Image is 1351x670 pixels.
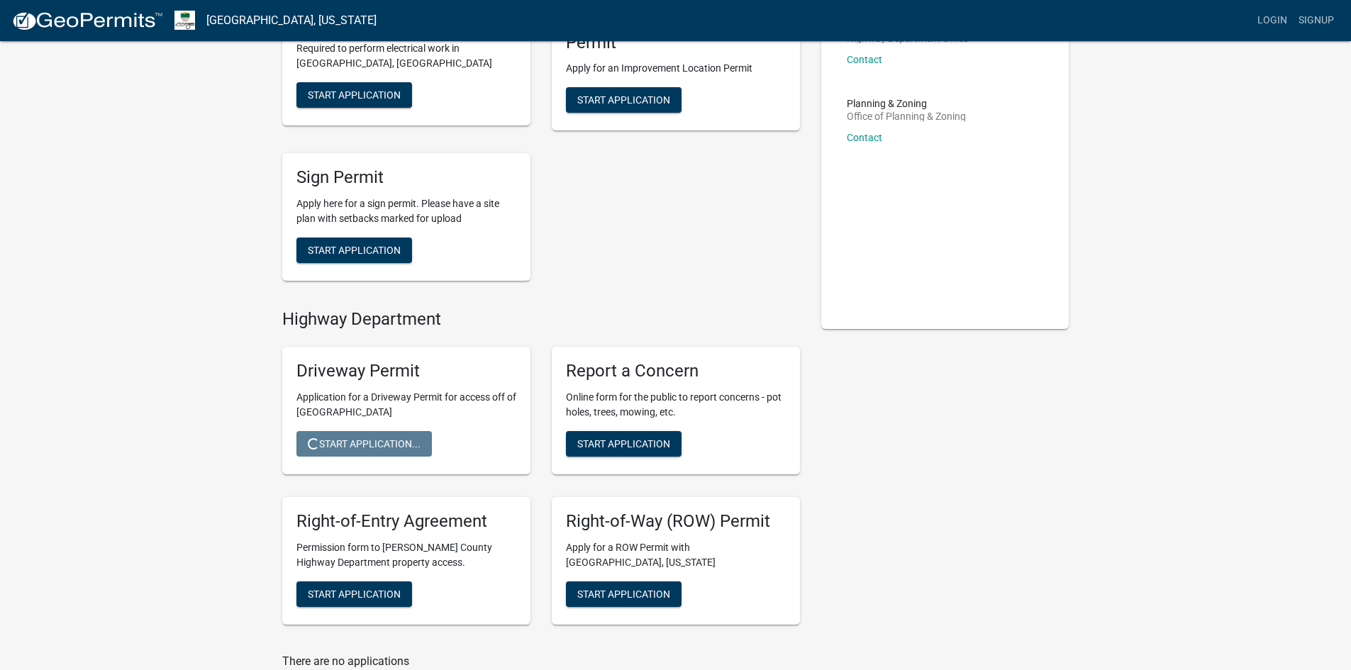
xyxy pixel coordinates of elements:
[296,41,516,71] p: Required to perform electrical work in [GEOGRAPHIC_DATA], [GEOGRAPHIC_DATA]
[847,132,882,143] a: Contact
[566,511,786,532] h5: Right-of-Way (ROW) Permit
[296,581,412,607] button: Start Application
[308,89,401,100] span: Start Application
[1293,7,1340,34] a: Signup
[566,361,786,381] h5: Report a Concern
[296,390,516,420] p: Application for a Driveway Permit for access off of [GEOGRAPHIC_DATA]
[566,581,682,607] button: Start Application
[296,167,516,188] h5: Sign Permit
[282,309,800,330] h4: Highway Department
[847,54,882,65] a: Contact
[566,87,682,113] button: Start Application
[308,588,401,599] span: Start Application
[296,196,516,226] p: Apply here for a sign permit. Please have a site plan with setbacks marked for upload
[1252,7,1293,34] a: Login
[282,653,800,670] p: There are no applications
[296,431,432,457] button: Start Application...
[847,99,966,108] p: Planning & Zoning
[566,390,786,420] p: Online form for the public to report concerns - pot holes, trees, mowing, etc.
[577,94,670,106] span: Start Application
[296,82,412,108] button: Start Application
[206,9,377,33] a: [GEOGRAPHIC_DATA], [US_STATE]
[566,431,682,457] button: Start Application
[296,361,516,381] h5: Driveway Permit
[296,540,516,570] p: Permission form to [PERSON_NAME] County Highway Department property access.
[847,111,966,121] p: Office of Planning & Zoning
[566,61,786,76] p: Apply for an Improvement Location Permit
[296,238,412,263] button: Start Application
[174,11,195,30] img: Morgan County, Indiana
[308,437,421,449] span: Start Application...
[296,511,516,532] h5: Right-of-Entry Agreement
[566,540,786,570] p: Apply for a ROW Permit with [GEOGRAPHIC_DATA], [US_STATE]
[577,588,670,599] span: Start Application
[577,437,670,449] span: Start Application
[308,245,401,256] span: Start Application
